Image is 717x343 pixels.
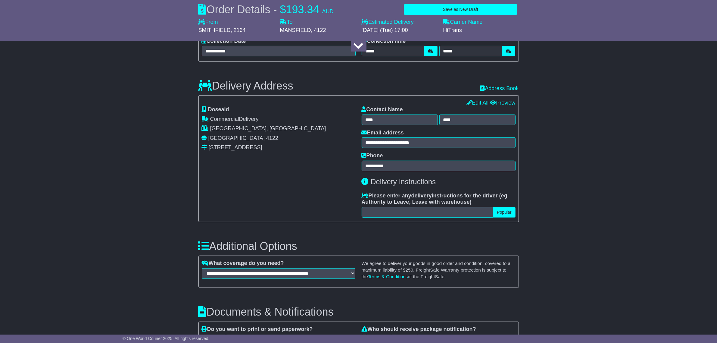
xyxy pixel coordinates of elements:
[466,100,488,106] a: Edit All
[210,116,239,122] span: Commercial
[210,125,326,131] span: [GEOGRAPHIC_DATA], [GEOGRAPHIC_DATA]
[198,27,231,33] span: SMITHFIELD
[368,274,408,279] a: Terms & Conditions
[208,106,229,112] span: Doseaid
[399,334,414,340] label: Sender
[198,3,334,16] div: Order Details -
[404,4,517,15] button: Save as New Draft
[231,27,246,33] span: , 2164
[202,116,356,123] div: Delivery
[362,326,476,333] label: Who should receive package notification?
[362,153,383,159] label: Phone
[286,3,319,16] span: 193.34
[362,19,437,26] label: Estimated Delivery
[231,334,241,340] label: Print
[411,193,432,199] span: delivery
[280,3,286,16] span: $
[198,19,218,26] label: From
[369,334,388,340] label: Receiver
[208,135,265,141] span: [GEOGRAPHIC_DATA]
[493,207,515,218] button: Popular
[123,336,210,341] span: © One World Courier 2025. All rights reserved.
[490,100,515,106] a: Preview
[209,144,262,151] div: [STREET_ADDRESS]
[371,178,436,186] span: Delivery Instructions
[406,267,413,272] span: 250
[362,27,437,34] div: [DATE] (Tue) 17:00
[198,80,293,92] h3: Delivery Address
[209,334,220,340] label: Send
[443,19,483,26] label: Carrier Name
[362,193,516,206] label: Please enter any instructions for the driver ( )
[266,135,278,141] span: 4122
[311,27,326,33] span: , 4122
[362,261,511,279] small: We agree to deliver your goods in good order and condition, covered to a maximum liability of $ ....
[480,85,519,91] a: Address Book
[280,19,293,26] label: To
[198,240,519,252] h3: Additional Options
[443,27,519,34] div: HiTrans
[202,260,284,267] label: What coverage do you need?
[362,106,403,113] label: Contact Name
[362,193,507,205] span: eg Authority to Leave, Leave with warehouse
[322,8,334,14] span: AUD
[202,326,313,333] label: Do you want to print or send paperwork?
[280,27,311,33] span: MANSFIELD
[202,38,246,45] label: Collection Date
[198,306,519,318] h3: Documents & Notifications
[362,130,404,136] label: Email address
[425,334,453,340] label: Your Account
